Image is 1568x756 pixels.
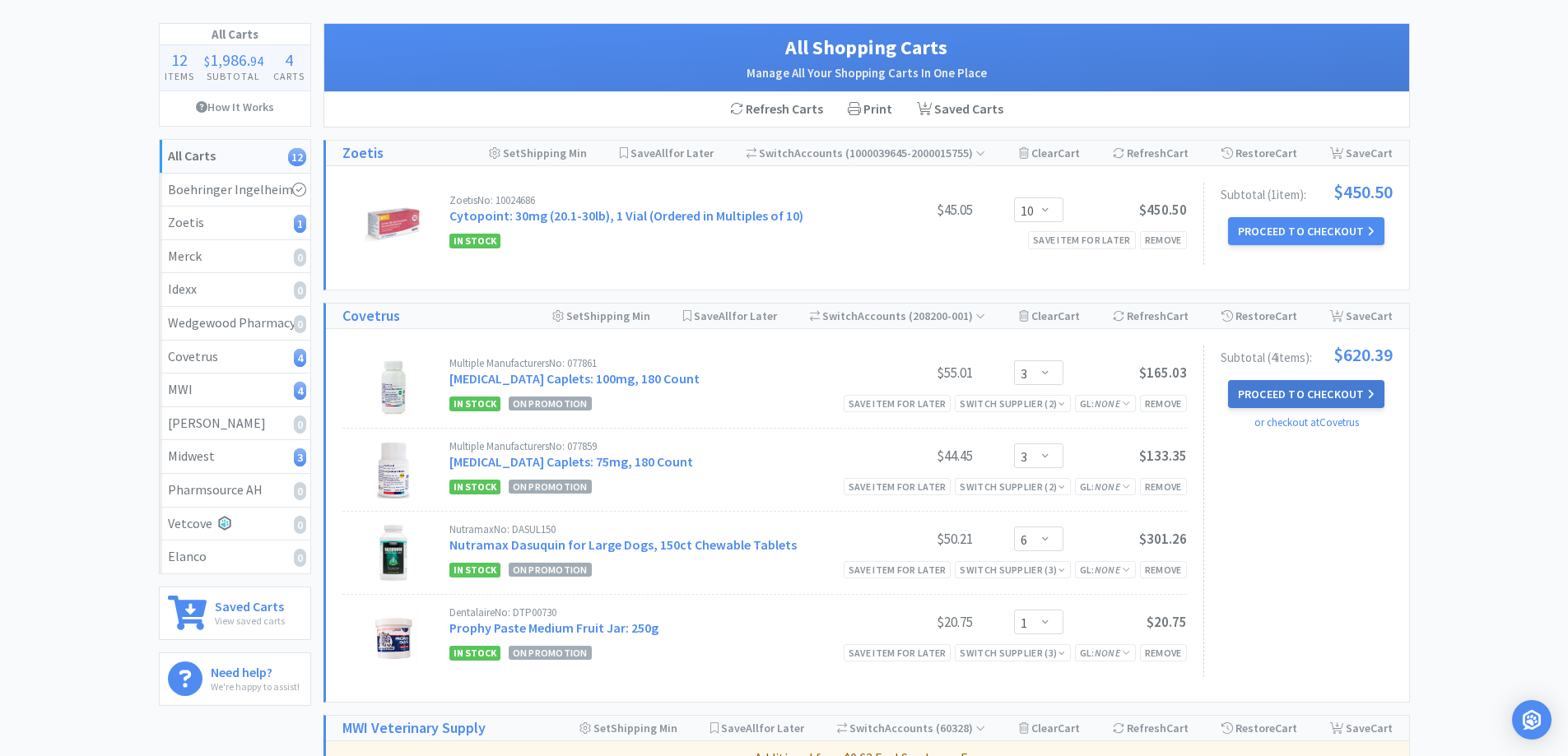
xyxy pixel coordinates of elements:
div: Restore [1221,304,1297,328]
a: Zoetis [342,141,384,165]
h6: Need help? [211,661,300,679]
span: GL: [1080,647,1131,659]
span: Switch [849,721,885,735]
div: Covetrus [168,346,302,368]
i: 0 [294,315,306,333]
div: Refresh Carts [718,92,835,127]
h4: Items [160,68,199,84]
h1: All Shopping Carts [341,32,1393,63]
span: On Promotion [509,397,592,410]
a: Elanco0 [160,540,310,573]
div: Save item for later [844,395,952,412]
span: Set [503,146,520,160]
a: MWI4 [160,373,310,407]
span: Cart [1058,146,1080,160]
span: Cart [1370,721,1393,735]
div: Print [835,92,905,127]
span: $ [204,53,210,69]
a: Cytopoint: 30mg (20.1-30lb), 1 Vial (Ordered in Multiples of 10) [449,207,803,224]
div: Refresh [1113,716,1189,740]
span: Cart [1058,721,1080,735]
span: 1,986 [210,49,247,70]
span: 4 [285,49,293,70]
span: Switch [759,146,794,160]
div: Idexx [168,279,302,300]
h4: Subtotal [199,68,268,84]
div: Clear [1019,716,1080,740]
div: Save [1330,716,1393,740]
span: 94 [250,53,263,69]
i: 12 [288,148,306,166]
div: Remove [1140,561,1187,578]
div: Save item for later [1028,231,1136,248]
div: Remove [1140,644,1187,661]
span: All [719,308,732,323]
div: Switch Supplier ( 3 ) [960,645,1065,661]
i: 1 [294,215,306,233]
span: Save for Later [694,308,777,323]
div: Open Intercom Messenger [1512,700,1552,740]
div: Multiple Manufacturers No: 077861 [449,358,849,369]
i: None [1095,564,1120,576]
span: Cart [1275,146,1297,160]
span: $450.50 [1333,183,1393,201]
div: Boehringer Ingelheim [168,179,302,201]
div: Switch Supplier ( 2 ) [960,479,1065,494]
span: In Stock [449,397,500,411]
i: 3 [294,448,306,466]
div: MWI [168,379,302,401]
a: How It Works [160,91,310,123]
h2: Manage All Your Shopping Carts In One Place [341,63,1393,83]
span: Cart [1275,308,1297,323]
div: Shipping Min [489,141,587,165]
div: Zoetis [168,212,302,234]
div: Clear [1019,141,1080,165]
div: Restore [1221,716,1297,740]
span: Cart [1275,721,1297,735]
div: $55.01 [849,363,973,383]
span: Switch [822,308,858,323]
a: Wedgewood Pharmacy0 [160,307,310,341]
a: Nutramax Dasuquin for Large Dogs, 150ct Chewable Tablets [449,536,797,553]
span: ( 208200-001 ) [906,308,985,323]
div: Remove [1140,478,1187,495]
span: Save for Later [630,146,714,160]
span: All [655,146,668,160]
a: Midwest3 [160,440,310,474]
span: Cart [1370,146,1393,160]
span: $165.03 [1139,364,1187,382]
a: MWI Veterinary Supply [342,717,486,740]
a: [MEDICAL_DATA] Caplets: 75mg, 180 Count [449,453,693,470]
div: Pharmsource AH [168,480,302,501]
div: $45.05 [849,200,973,220]
a: Vetcove0 [160,508,310,541]
img: c75d754290ff494087b9ddf993b7bf2c_527056.jpeg [365,195,422,253]
a: [MEDICAL_DATA] Caplets: 100mg, 180 Count [449,370,700,387]
a: Idexx0 [160,273,310,307]
div: Clear [1019,304,1080,328]
div: . [199,52,268,68]
a: or checkout at Covetrus [1254,415,1359,429]
div: Save [1330,304,1393,328]
a: [PERSON_NAME]0 [160,407,310,441]
div: Wedgewood Pharmacy [168,313,302,334]
h6: Saved Carts [215,596,285,613]
span: Set [566,308,584,323]
span: Cart [1166,146,1189,160]
span: GL: [1080,397,1131,410]
h4: Carts [268,68,309,84]
div: Refresh [1113,304,1189,328]
div: Save [1330,141,1393,165]
span: In Stock [449,234,500,248]
div: Dentalaire No: DTP00730 [449,607,849,618]
div: Multiple Manufacturers No: 077859 [449,441,849,452]
div: Refresh [1113,141,1189,165]
div: Vetcove [168,513,302,535]
a: Prophy Paste Medium Fruit Jar: 250g [449,619,658,636]
img: a35bdefb3234476fbe943eacb3038cdc.png [365,524,422,582]
div: Save item for later [844,478,952,495]
a: Covetrus4 [160,341,310,374]
div: Subtotal ( 1 item ): [1221,183,1393,201]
